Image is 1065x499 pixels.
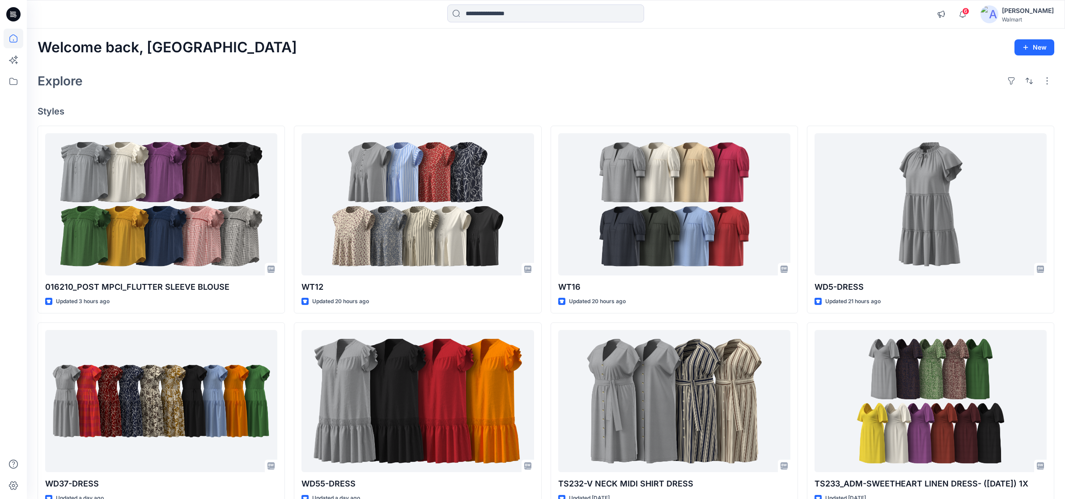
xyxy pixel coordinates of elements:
[815,478,1047,490] p: TS233_ADM-SWEETHEART LINEN DRESS- ([DATE]) 1X
[45,330,277,472] a: WD37-DRESS
[45,478,277,490] p: WD37-DRESS
[558,478,790,490] p: TS232-V NECK MIDI SHIRT DRESS
[38,74,83,88] h2: Explore
[312,297,369,306] p: Updated 20 hours ago
[825,297,881,306] p: Updated 21 hours ago
[301,478,534,490] p: WD55-DRESS
[980,5,998,23] img: avatar
[1002,5,1054,16] div: [PERSON_NAME]
[56,297,110,306] p: Updated 3 hours ago
[1002,16,1054,23] div: Walmart
[1014,39,1054,55] button: New
[38,106,1054,117] h4: Styles
[301,133,534,275] a: WT12
[558,133,790,275] a: WT16
[569,297,626,306] p: Updated 20 hours ago
[45,281,277,293] p: 016210_POST MPCI_FLUTTER SLEEVE BLOUSE
[962,8,969,15] span: 6
[38,39,297,56] h2: Welcome back, [GEOGRAPHIC_DATA]
[558,330,790,472] a: TS232-V NECK MIDI SHIRT DRESS
[558,281,790,293] p: WT16
[815,281,1047,293] p: WD5-DRESS
[301,330,534,472] a: WD55-DRESS
[815,330,1047,472] a: TS233_ADM-SWEETHEART LINEN DRESS- (22-06-25) 1X
[301,281,534,293] p: WT12
[815,133,1047,275] a: WD5-DRESS
[45,133,277,275] a: 016210_POST MPCI_FLUTTER SLEEVE BLOUSE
